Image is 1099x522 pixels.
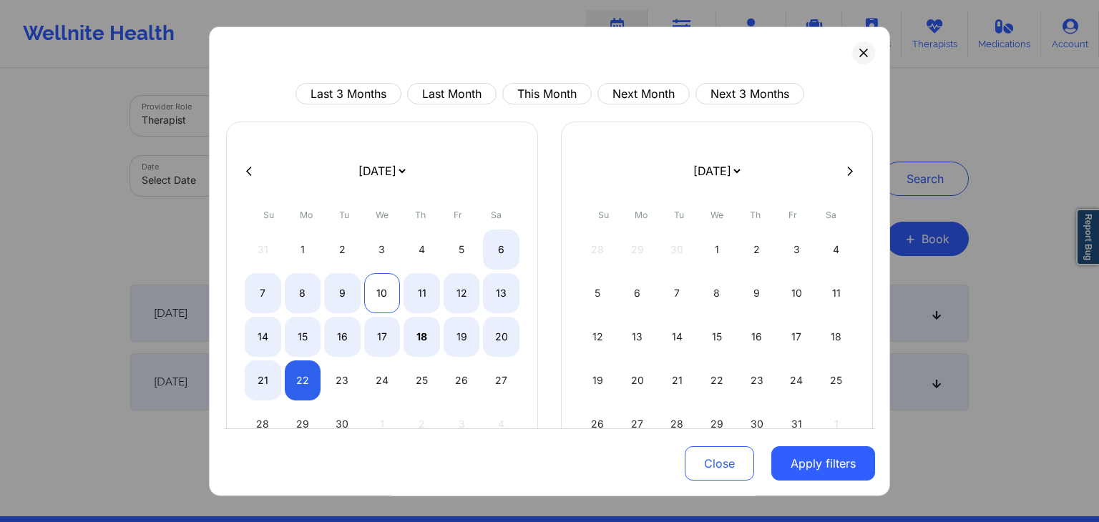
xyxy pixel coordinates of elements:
[788,210,797,220] abbr: Friday
[597,83,690,104] button: Next Month
[778,360,815,400] div: Fri Oct 24 2025
[818,273,854,313] div: Sat Oct 11 2025
[404,273,440,313] div: Thu Sep 11 2025
[364,317,401,357] div: Wed Sep 17 2025
[738,230,775,270] div: Thu Oct 02 2025
[285,404,321,444] div: Mon Sep 29 2025
[245,317,281,357] div: Sun Sep 14 2025
[699,404,736,444] div: Wed Oct 29 2025
[407,83,497,104] button: Last Month
[738,273,775,313] div: Thu Oct 09 2025
[491,210,502,220] abbr: Saturday
[598,210,609,220] abbr: Sunday
[483,230,519,270] div: Sat Sep 06 2025
[818,360,854,400] div: Sat Oct 25 2025
[364,230,401,270] div: Wed Sep 03 2025
[580,317,616,357] div: Sun Oct 12 2025
[674,210,684,220] abbr: Tuesday
[245,360,281,400] div: Sun Sep 21 2025
[454,210,462,220] abbr: Friday
[324,317,361,357] div: Tue Sep 16 2025
[285,273,321,313] div: Mon Sep 08 2025
[620,360,656,400] div: Mon Oct 20 2025
[324,404,361,444] div: Tue Sep 30 2025
[635,210,648,220] abbr: Monday
[778,230,815,270] div: Fri Oct 03 2025
[285,230,321,270] div: Mon Sep 01 2025
[339,210,349,220] abbr: Tuesday
[285,317,321,357] div: Mon Sep 15 2025
[699,317,736,357] div: Wed Oct 15 2025
[699,273,736,313] div: Wed Oct 08 2025
[771,447,875,481] button: Apply filters
[300,210,313,220] abbr: Monday
[659,273,695,313] div: Tue Oct 07 2025
[699,230,736,270] div: Wed Oct 01 2025
[778,273,815,313] div: Fri Oct 10 2025
[826,210,836,220] abbr: Saturday
[324,230,361,270] div: Tue Sep 02 2025
[285,360,321,400] div: Mon Sep 22 2025
[415,210,426,220] abbr: Thursday
[364,273,401,313] div: Wed Sep 10 2025
[483,360,519,400] div: Sat Sep 27 2025
[444,230,480,270] div: Fri Sep 05 2025
[404,317,440,357] div: Thu Sep 18 2025
[263,210,274,220] abbr: Sunday
[620,273,656,313] div: Mon Oct 06 2025
[483,317,519,357] div: Sat Sep 20 2025
[695,83,804,104] button: Next 3 Months
[659,404,695,444] div: Tue Oct 28 2025
[620,404,656,444] div: Mon Oct 27 2025
[580,404,616,444] div: Sun Oct 26 2025
[444,273,480,313] div: Fri Sep 12 2025
[245,273,281,313] div: Sun Sep 07 2025
[659,360,695,400] div: Tue Oct 21 2025
[324,360,361,400] div: Tue Sep 23 2025
[778,404,815,444] div: Fri Oct 31 2025
[659,317,695,357] div: Tue Oct 14 2025
[818,230,854,270] div: Sat Oct 04 2025
[404,360,440,400] div: Thu Sep 25 2025
[580,360,616,400] div: Sun Oct 19 2025
[404,230,440,270] div: Thu Sep 04 2025
[376,210,389,220] abbr: Wednesday
[750,210,761,220] abbr: Thursday
[738,317,775,357] div: Thu Oct 16 2025
[778,317,815,357] div: Fri Oct 17 2025
[699,360,736,400] div: Wed Oct 22 2025
[818,317,854,357] div: Sat Oct 18 2025
[324,273,361,313] div: Tue Sep 09 2025
[295,83,401,104] button: Last 3 Months
[620,317,656,357] div: Mon Oct 13 2025
[502,83,592,104] button: This Month
[483,273,519,313] div: Sat Sep 13 2025
[444,317,480,357] div: Fri Sep 19 2025
[580,273,616,313] div: Sun Oct 05 2025
[738,360,775,400] div: Thu Oct 23 2025
[245,404,281,444] div: Sun Sep 28 2025
[685,447,754,481] button: Close
[738,404,775,444] div: Thu Oct 30 2025
[444,360,480,400] div: Fri Sep 26 2025
[710,210,723,220] abbr: Wednesday
[364,360,401,400] div: Wed Sep 24 2025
